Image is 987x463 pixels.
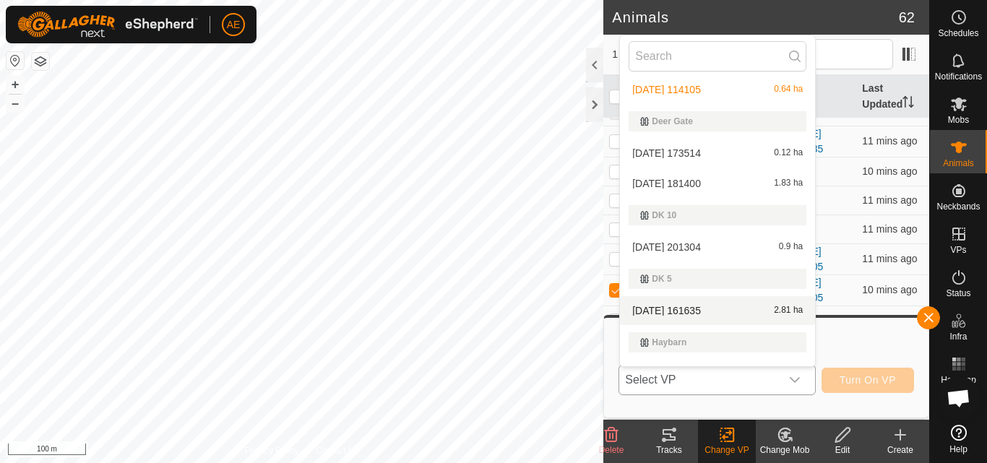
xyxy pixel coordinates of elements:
[774,178,803,189] span: 1.83 ha
[774,306,803,316] span: 2.81 ha
[774,148,803,158] span: 0.12 ha
[814,443,871,456] div: Edit
[943,159,974,168] span: Animals
[899,7,915,28] span: 62
[941,376,976,384] span: Heatmap
[935,72,982,81] span: Notifications
[930,419,987,459] a: Help
[950,246,966,254] span: VPs
[698,443,756,456] div: Change VP
[949,332,967,341] span: Infra
[840,374,896,386] span: Turn On VP
[949,445,967,454] span: Help
[620,169,815,198] li: 2025-08-27 181400
[862,314,917,326] span: 1 Sept 2025, 9:50 am
[756,443,814,456] div: Change Mob
[632,306,701,316] span: [DATE] 161635
[779,242,803,252] span: 0.9 ha
[17,12,198,38] img: Gallagher Logo
[946,289,970,298] span: Status
[822,368,914,393] button: Turn On VP
[632,242,701,252] span: [DATE] 201304
[862,194,917,206] span: 1 Sept 2025, 9:50 am
[632,178,701,189] span: [DATE] 181400
[7,76,24,93] button: +
[862,253,917,264] span: 1 Sept 2025, 9:50 am
[7,95,24,112] button: –
[862,223,917,235] span: 1 Sept 2025, 9:50 am
[629,41,806,72] input: Search
[784,75,857,118] th: VP
[612,9,899,26] h2: Animals
[938,29,978,38] span: Schedules
[620,75,815,104] li: 2025-08-29 114105
[937,376,980,420] a: Open chat
[862,135,917,147] span: 1 Sept 2025, 9:50 am
[620,233,815,261] li: 2025-08-15 201304
[862,165,917,177] span: 1 Sept 2025, 9:50 am
[936,202,980,211] span: Neckbands
[640,443,698,456] div: Tracks
[774,85,803,95] span: 0.64 ha
[640,117,795,126] div: Deer Gate
[640,211,795,220] div: DK 10
[856,75,929,118] th: Last Updated
[245,444,299,457] a: Privacy Policy
[780,365,809,394] div: dropdown trigger
[632,148,701,158] span: [DATE] 173514
[620,139,815,168] li: 2025-08-24 173514
[640,338,795,347] div: Haybarn
[316,444,358,457] a: Contact Us
[619,365,780,394] span: Select VP
[632,85,701,95] span: [DATE] 114105
[902,98,914,110] p-sorticon: Activate to sort
[599,445,624,455] span: Delete
[871,443,929,456] div: Create
[227,17,241,33] span: AE
[948,116,969,124] span: Mobs
[612,47,717,62] span: 1 selected of 62
[620,296,815,325] li: 2025-08-30 161635
[640,274,795,283] div: DK 5
[620,360,815,389] li: 2025-08-16 174644
[7,52,24,69] button: Reset Map
[32,53,49,70] button: Map Layers
[862,284,917,295] span: 1 Sept 2025, 9:50 am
